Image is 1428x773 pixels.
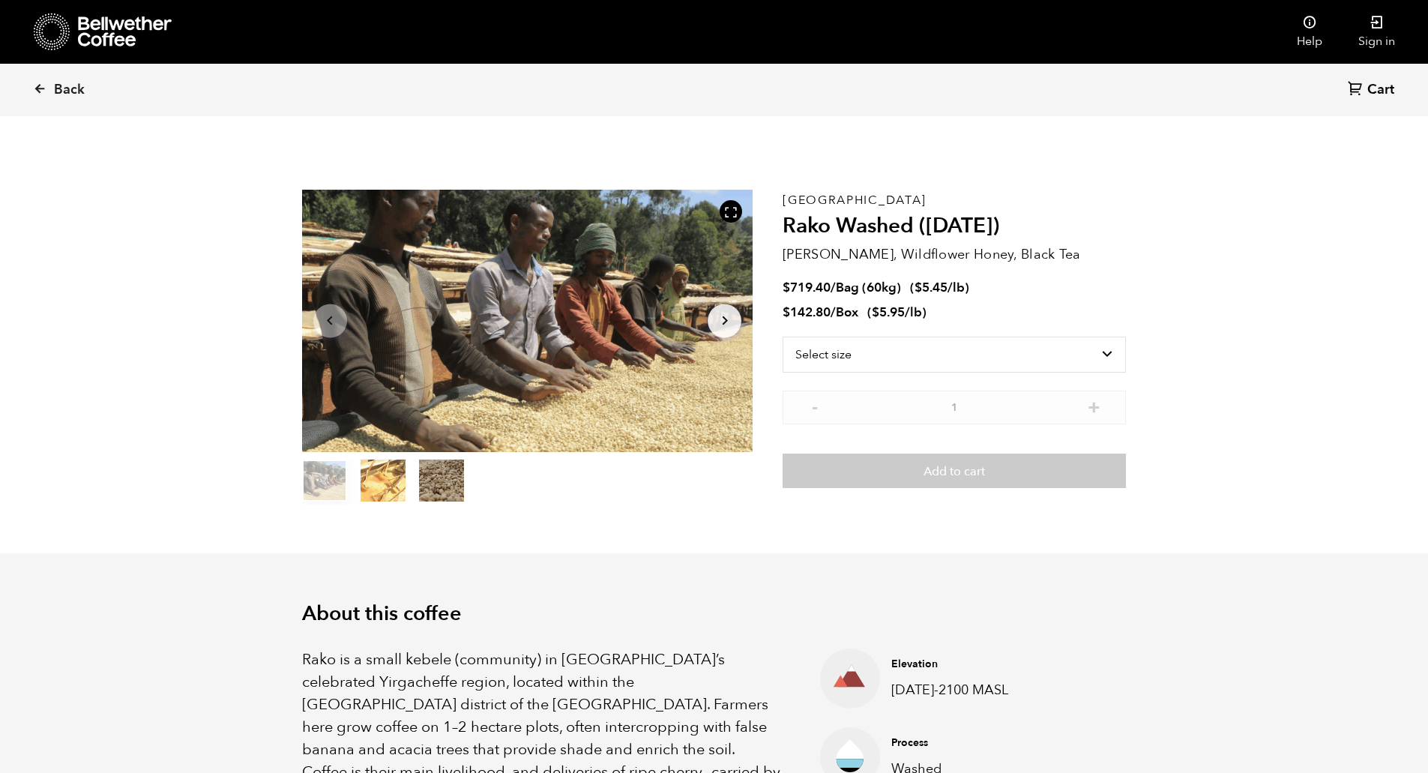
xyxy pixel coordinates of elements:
span: Cart [1367,81,1394,99]
bdi: 5.95 [872,304,905,321]
span: Box [836,304,858,321]
p: [PERSON_NAME], Wildflower Honey, Black Tea [783,244,1126,265]
span: Back [54,81,85,99]
span: $ [872,304,879,321]
span: $ [783,279,790,296]
a: Cart [1348,80,1398,100]
span: /lb [905,304,922,321]
bdi: 5.45 [915,279,948,296]
h4: Elevation [891,657,1034,672]
span: Bag (60kg) [836,279,901,296]
span: / [831,304,836,321]
button: Add to cart [783,454,1126,488]
bdi: 142.80 [783,304,831,321]
h2: About this coffee [302,602,1127,626]
span: /lb [948,279,965,296]
h4: Process [891,736,1034,751]
bdi: 719.40 [783,279,831,296]
span: ( ) [910,279,969,296]
button: + [1085,398,1103,413]
span: ( ) [867,304,927,321]
span: $ [783,304,790,321]
span: / [831,279,836,296]
p: [DATE]-2100 MASL [891,680,1034,700]
h2: Rako Washed ([DATE]) [783,214,1126,239]
button: - [805,398,824,413]
span: $ [915,279,922,296]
